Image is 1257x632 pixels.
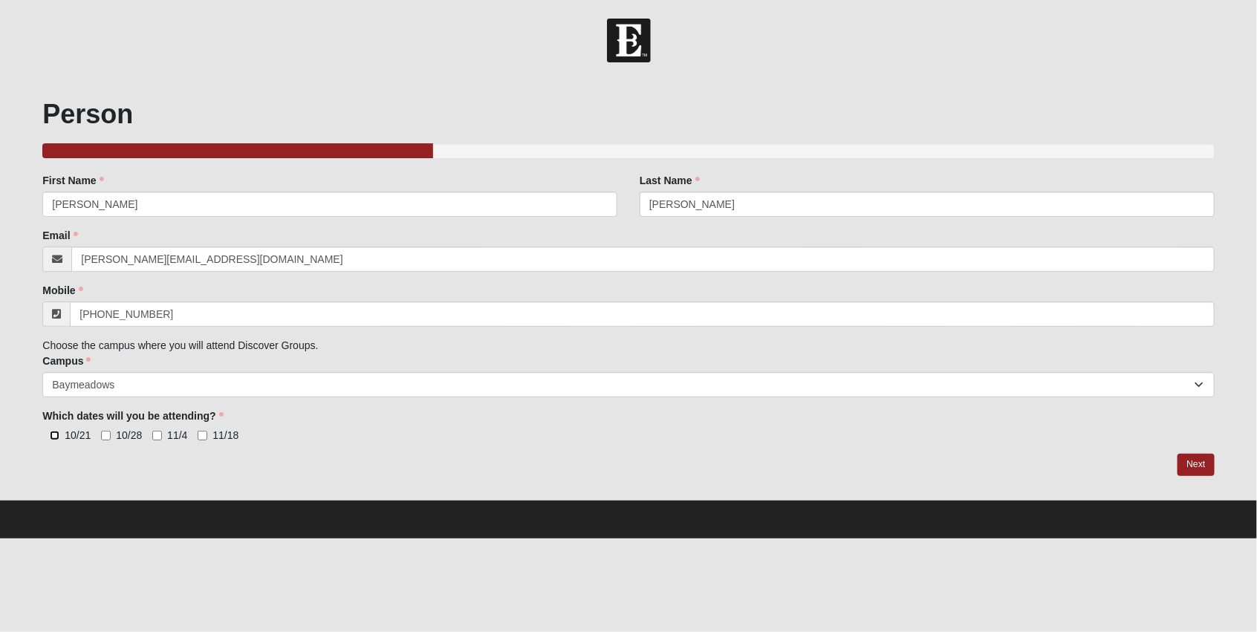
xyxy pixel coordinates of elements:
label: Campus [42,354,91,368]
div: Choose the campus where you will attend Discover Groups. [42,173,1214,443]
span: 10/21 [65,429,91,441]
input: 10/28 [101,431,111,440]
label: Mobile [42,283,82,298]
span: 11/18 [212,429,238,441]
label: Email [42,228,77,243]
input: 10/21 [50,431,59,440]
label: Last Name [640,173,700,188]
h1: Person [42,98,1214,130]
span: 11/4 [167,429,187,441]
span: 10/28 [116,429,142,441]
input: 11/4 [152,431,162,440]
label: First Name [42,173,103,188]
a: Next [1178,454,1214,475]
label: Which dates will you be attending? [42,408,223,423]
input: 11/18 [198,431,207,440]
img: Church of Eleven22 Logo [607,19,651,62]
